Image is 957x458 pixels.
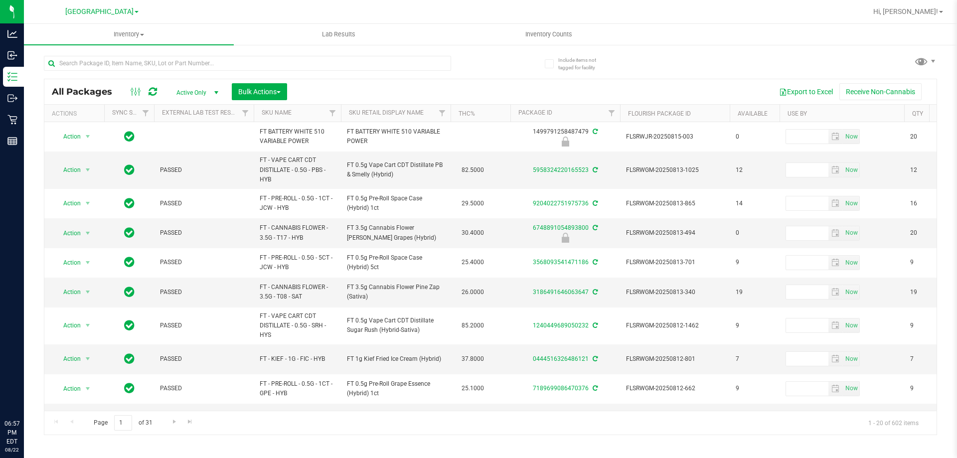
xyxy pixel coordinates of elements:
span: select [82,226,94,240]
span: 26.0000 [457,285,489,300]
a: Filter [604,105,620,122]
a: Filter [237,105,254,122]
span: FT - KIEF - 1G - FIC - HYB [260,354,335,364]
a: Flourish Package ID [628,110,691,117]
inline-svg: Reports [7,136,17,146]
a: THC% [459,110,475,117]
span: Sync from Compliance System [591,385,598,392]
span: select [828,130,843,144]
span: select [843,318,859,332]
span: FLSRWGM-20250813-865 [626,199,724,208]
span: select [82,196,94,210]
span: 14 [736,199,774,208]
span: FT 0.5g Pre-Roll Grape Essence (Hybrid) 5ct [347,409,445,428]
input: Search Package ID, Item Name, SKU, Lot or Part Number... [44,56,451,71]
span: FLSRWGM-20250813-1025 [626,165,724,175]
a: 7189699086470376 [533,385,589,392]
span: FT 3.5g Cannabis Flower Pine Zap (Sativa) [347,283,445,302]
span: FT 3.5g Cannabis Flower [PERSON_NAME] Grapes (Hybrid) [347,223,445,242]
span: PASSED [160,288,248,297]
a: Available [738,110,768,117]
span: FT 0.5g Vape Cart CDT Distillate PB & Smelly (Hybrid) [347,160,445,179]
span: 9 [910,384,948,393]
span: select [843,130,859,144]
inline-svg: Inventory [7,72,17,82]
a: Go to the next page [167,415,181,429]
div: Actions [52,110,100,117]
span: select [828,226,843,240]
a: External Lab Test Result [162,109,240,116]
span: FT BATTERY WHITE 510 VARIABLE POWER [347,127,445,146]
span: FT - PRE-ROLL - 0.5G - 5CT - JCW - HYB [260,253,335,272]
span: FLSRWGM-20250812-1462 [626,321,724,330]
span: Set Current date [843,163,860,177]
input: 1 [114,415,132,431]
span: Sync from Compliance System [591,200,598,207]
span: 0 [736,228,774,238]
span: Action [54,318,81,332]
div: 1499791258487479 [509,127,622,147]
a: 3186491646063647 [533,289,589,296]
span: 1 - 20 of 602 items [860,415,927,430]
span: Action [54,163,81,177]
span: Action [54,130,81,144]
span: Action [54,285,81,299]
span: 7 [910,354,948,364]
p: 06:57 PM EDT [4,419,19,446]
a: Package ID [518,109,552,116]
span: select [82,130,94,144]
span: 9 [736,321,774,330]
span: Sync from Compliance System [591,224,598,231]
span: Hi, [PERSON_NAME]! [873,7,938,15]
span: FT - PRE-ROLL - 0.5G - 1CT - GPE - HYB [260,379,335,398]
span: Inventory Counts [512,30,586,39]
span: Bulk Actions [238,88,281,96]
span: Action [54,352,81,366]
span: select [82,352,94,366]
span: 25.4000 [457,255,489,270]
span: select [828,382,843,396]
span: select [82,285,94,299]
span: Inventory [24,30,234,39]
span: Sync from Compliance System [591,355,598,362]
span: select [82,163,94,177]
span: FT - VAPE CART CDT DISTILLATE - 0.5G - PBS - HYB [260,155,335,184]
span: 30.4000 [457,226,489,240]
a: Filter [138,105,154,122]
span: select [843,285,859,299]
a: Filter [324,105,341,122]
span: 19 [736,288,774,297]
span: PASSED [160,165,248,175]
span: Action [54,256,81,270]
a: Filter [434,105,451,122]
a: 0444516326486121 [533,355,589,362]
inline-svg: Outbound [7,93,17,103]
span: FT - CANNABIS FLOWER - 3.5G - T17 - HYB [260,223,335,242]
a: SKU Name [262,109,292,116]
a: Qty [912,110,923,117]
a: Inventory Counts [444,24,653,45]
span: In Sync [124,163,135,177]
a: 1240449689050232 [533,322,589,329]
span: PASSED [160,199,248,208]
span: In Sync [124,352,135,366]
span: 9 [736,258,774,267]
inline-svg: Retail [7,115,17,125]
span: select [828,352,843,366]
span: Set Current date [843,226,860,240]
span: FT 0.5g Pre-Roll Grape Essence (Hybrid) 1ct [347,379,445,398]
span: In Sync [124,255,135,269]
a: 6748891054893800 [533,224,589,231]
span: In Sync [124,381,135,395]
p: 08/22 [4,446,19,454]
span: Set Current date [843,381,860,396]
span: Set Current date [843,256,860,270]
a: 3568093541471186 [533,259,589,266]
button: Receive Non-Cannabis [839,83,922,100]
span: Sync from Compliance System [591,128,598,135]
span: FT BATTERY WHITE 510 VARIABLE POWER [260,127,335,146]
span: FLSRWJR-20250815-003 [626,132,724,142]
a: Lab Results [234,24,444,45]
span: 25.1000 [457,381,489,396]
span: Set Current date [843,318,860,333]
